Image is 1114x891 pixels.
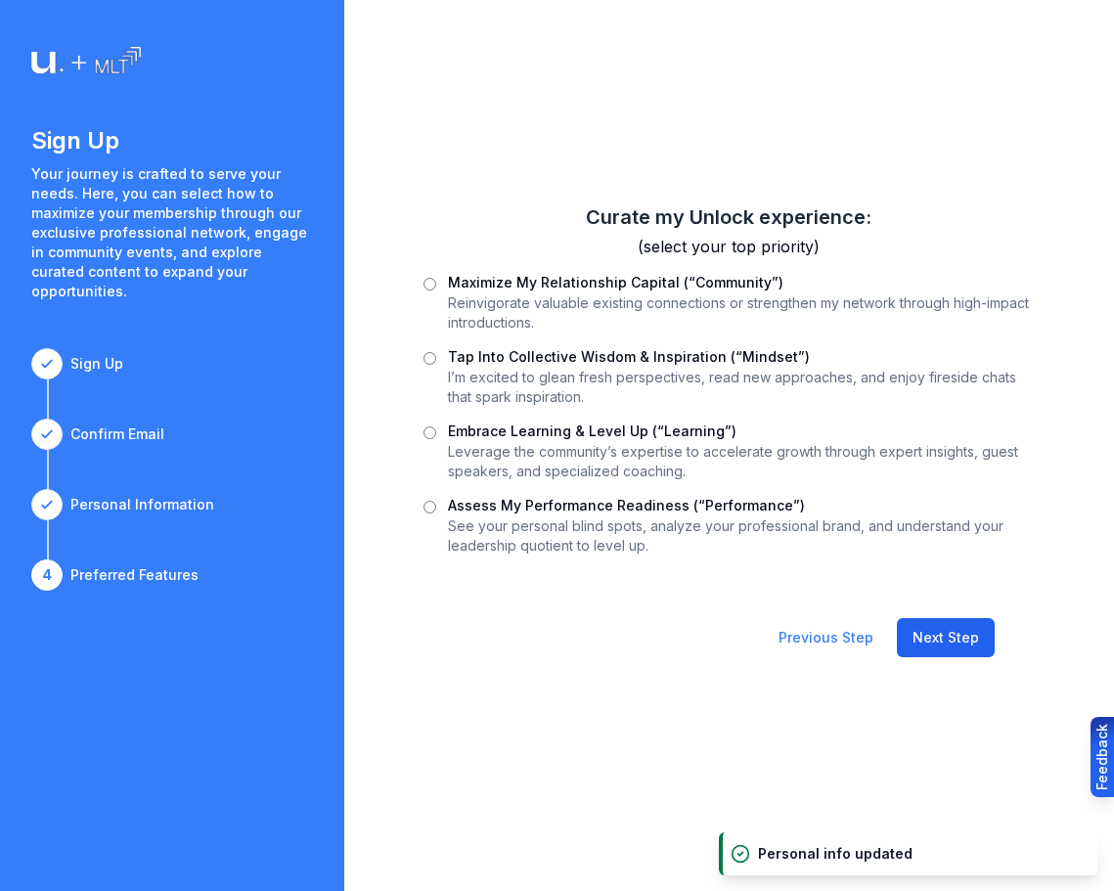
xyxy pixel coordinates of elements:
label: Tap Into Collective Wisdom & Inspiration (“Mindset”) [448,348,810,365]
button: Previous Step [763,618,889,657]
p: See your personal blind spots, analyze your professional brand, and understand your leadership qu... [448,516,1034,556]
h1: Sign Up [31,125,313,156]
h2: Curate my Unlock experience: [423,203,1034,231]
label: Embrace Learning & Level Up (“Learning”) [448,423,736,439]
div: Feedback [1092,724,1112,790]
img: Logo [31,47,141,78]
h3: (select your top priority) [423,235,1034,258]
p: Your journey is crafted to serve your needs. Here, you can select how to maximize your membership... [31,164,313,301]
p: Reinvigorate valuable existing connections or strengthen my network through high-impact introduct... [448,293,1034,333]
div: Personal info updated [758,844,913,864]
p: Leverage the community’s expertise to accelerate growth through expert insights, guest speakers, ... [448,442,1034,481]
div: Preferred Features [70,565,199,585]
p: I’m excited to glean fresh perspectives, read new approaches, and enjoy fireside chats that spark... [448,368,1034,407]
div: Sign Up [70,354,123,374]
div: 4 [31,559,63,591]
label: Maximize My Relationship Capital (“Community”) [448,274,783,290]
div: Personal Information [70,495,214,514]
button: Next Step [897,618,995,657]
div: Confirm Email [70,424,164,444]
button: Provide feedback [1091,717,1114,797]
label: Assess My Performance Readiness (“Performance”) [448,497,805,513]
